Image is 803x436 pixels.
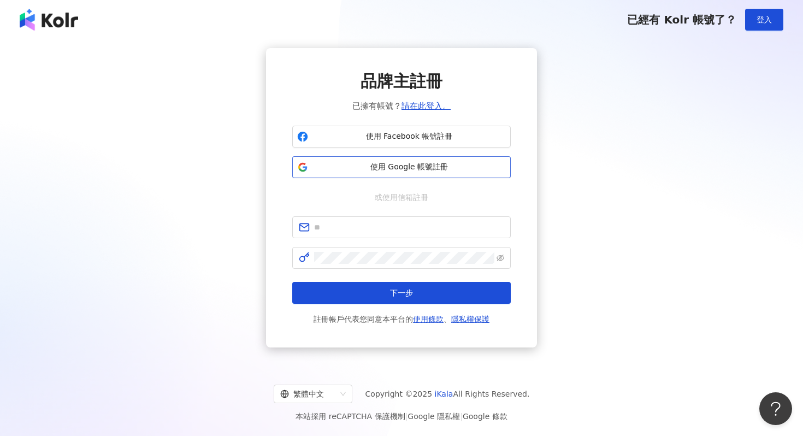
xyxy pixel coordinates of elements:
span: 本站採用 reCAPTCHA 保護機制 [296,410,507,423]
span: | [460,412,463,421]
span: Copyright © 2025 All Rights Reserved. [365,387,530,400]
span: eye-invisible [497,254,504,262]
span: 品牌主註冊 [361,70,442,93]
a: Google 隱私權 [408,412,460,421]
iframe: Help Scout Beacon - Open [759,392,792,425]
span: | [405,412,408,421]
a: 使用條款 [413,315,444,323]
a: iKala [435,390,453,398]
a: 隱私權保護 [451,315,489,323]
span: 已擁有帳號？ [352,99,451,113]
button: 登入 [745,9,783,31]
button: 使用 Facebook 帳號註冊 [292,126,511,148]
span: 下一步 [390,288,413,297]
a: 請在此登入。 [401,101,451,111]
button: 下一步 [292,282,511,304]
div: 繁體中文 [280,385,336,403]
button: 使用 Google 帳號註冊 [292,156,511,178]
span: 登入 [757,15,772,24]
span: 註冊帳戶代表您同意本平台的 、 [314,313,489,326]
span: 已經有 Kolr 帳號了？ [627,13,736,26]
a: Google 條款 [463,412,507,421]
span: 使用 Google 帳號註冊 [312,162,506,173]
span: 或使用信箱註冊 [367,191,436,203]
img: logo [20,9,78,31]
span: 使用 Facebook 帳號註冊 [312,131,506,142]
